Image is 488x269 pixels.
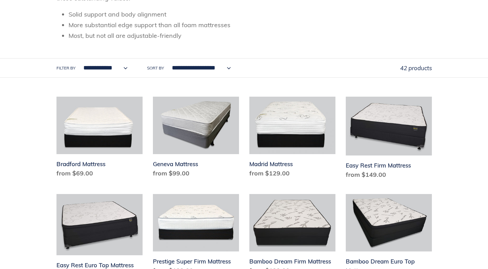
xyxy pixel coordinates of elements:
a: Easy Rest Firm Mattress [346,97,432,182]
a: Bradford Mattress [56,97,143,181]
a: Madrid Mattress [249,97,335,181]
span: 42 products [400,64,432,72]
label: Filter by [56,65,75,71]
li: Most, but not all are adjustable-friendly [69,31,432,40]
li: More substantial edge support than all foam mattresses [69,20,432,30]
li: Solid support and body alignment [69,10,432,19]
a: Geneva Mattress [153,97,239,181]
label: Sort by [147,65,164,71]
